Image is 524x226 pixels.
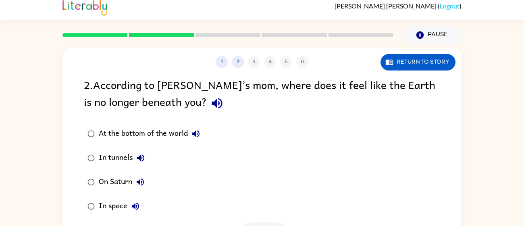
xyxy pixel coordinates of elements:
button: 2 [232,56,244,68]
button: At the bottom of the world [188,126,204,142]
div: In space [99,198,143,214]
div: ( ) [335,2,462,10]
a: Logout [440,2,460,10]
button: In space [127,198,143,214]
button: On Saturn [132,174,148,190]
div: On Saturn [99,174,148,190]
button: Return to story [381,54,455,70]
div: 2 . According to [PERSON_NAME]’s mom, where does it feel like the Earth is no longer beneath you? [84,76,440,114]
div: At the bottom of the world [99,126,204,142]
button: 1 [216,56,228,68]
button: In tunnels [133,150,149,166]
div: In tunnels [99,150,149,166]
button: Pause [403,26,462,44]
span: [PERSON_NAME] [PERSON_NAME] [335,2,438,10]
